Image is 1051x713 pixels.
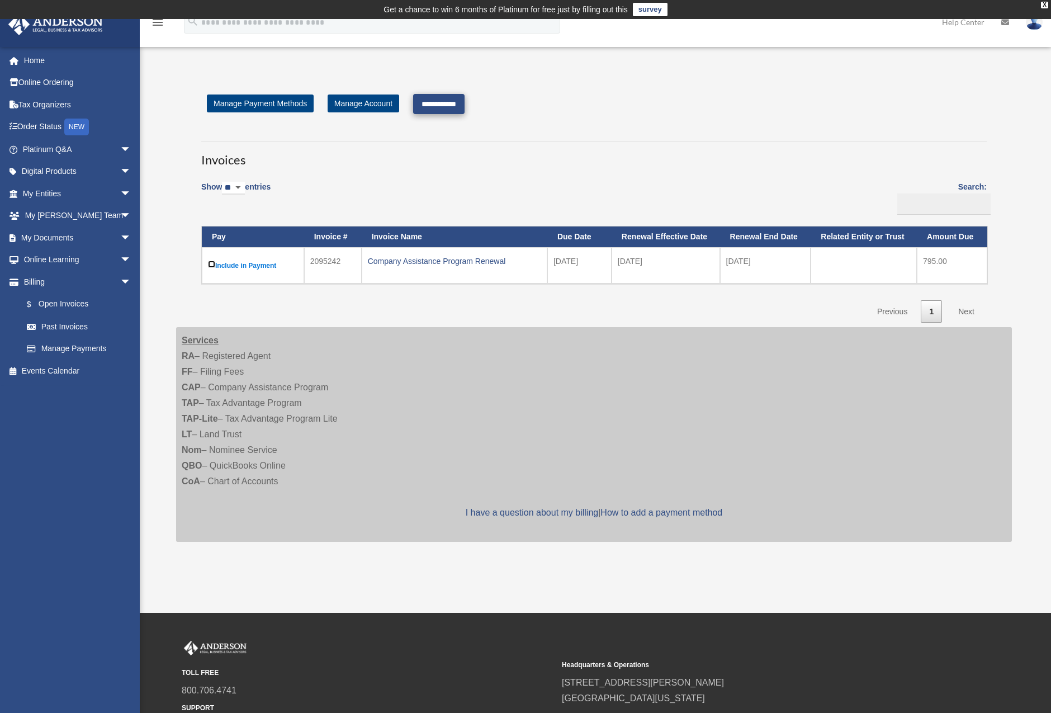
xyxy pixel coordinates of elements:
a: Order StatusNEW [8,116,148,139]
strong: CAP [182,383,201,392]
a: Online Learningarrow_drop_down [8,249,148,271]
a: Manage Account [328,95,399,112]
a: My Documentsarrow_drop_down [8,226,148,249]
div: NEW [64,119,89,135]
a: 1 [921,300,942,323]
th: Renewal Effective Date: activate to sort column ascending [612,226,720,247]
a: Events Calendar [8,360,148,382]
a: Digital Productsarrow_drop_down [8,160,148,183]
a: My Entitiesarrow_drop_down [8,182,148,205]
span: arrow_drop_down [120,182,143,205]
label: Show entries [201,180,271,206]
a: Past Invoices [16,315,143,338]
a: survey [633,3,667,16]
span: arrow_drop_down [120,160,143,183]
div: close [1041,2,1048,8]
td: 795.00 [917,247,987,284]
a: [STREET_ADDRESS][PERSON_NAME] [562,678,724,687]
a: Billingarrow_drop_down [8,271,143,293]
label: Include in Payment [208,258,298,272]
small: TOLL FREE [182,667,554,679]
input: Search: [897,193,991,215]
i: search [187,15,199,27]
th: Renewal End Date: activate to sort column ascending [720,226,811,247]
a: menu [151,20,164,29]
div: Company Assistance Program Renewal [368,253,541,269]
td: [DATE] [720,247,811,284]
span: arrow_drop_down [120,138,143,161]
a: Home [8,49,148,72]
h3: Invoices [201,141,987,169]
strong: Services [182,336,219,345]
a: Tax Organizers [8,93,148,116]
th: Related Entity or Trust: activate to sort column ascending [811,226,917,247]
a: Manage Payments [16,338,143,360]
th: Pay: activate to sort column descending [202,226,304,247]
th: Due Date: activate to sort column ascending [547,226,612,247]
i: menu [151,16,164,29]
strong: CoA [182,476,200,486]
a: 800.706.4741 [182,686,236,695]
span: arrow_drop_down [120,249,143,272]
div: Get a chance to win 6 months of Platinum for free just by filling out this [384,3,628,16]
a: I have a question about my billing [466,508,598,517]
td: [DATE] [547,247,612,284]
a: My [PERSON_NAME] Teamarrow_drop_down [8,205,148,227]
strong: LT [182,429,192,439]
a: Online Ordering [8,72,148,94]
td: 2095242 [304,247,362,284]
a: How to add a payment method [600,508,722,517]
strong: TAP [182,398,199,408]
a: $Open Invoices [16,293,137,316]
td: [DATE] [612,247,720,284]
strong: TAP-Lite [182,414,218,423]
a: Next [950,300,983,323]
small: Headquarters & Operations [562,659,934,671]
span: $ [33,298,39,311]
th: Invoice Name: activate to sort column ascending [362,226,547,247]
img: Anderson Advisors Platinum Portal [5,13,106,35]
img: User Pic [1026,14,1043,30]
a: Platinum Q&Aarrow_drop_down [8,138,148,160]
a: [GEOGRAPHIC_DATA][US_STATE] [562,693,705,703]
strong: Nom [182,445,202,455]
label: Search: [893,180,987,215]
p: | [182,505,1006,521]
th: Invoice #: activate to sort column ascending [304,226,362,247]
a: Previous [869,300,916,323]
strong: RA [182,351,195,361]
span: arrow_drop_down [120,205,143,228]
img: Anderson Advisors Platinum Portal [182,641,249,655]
th: Amount Due: activate to sort column ascending [917,226,987,247]
div: – Registered Agent – Filing Fees – Company Assistance Program – Tax Advantage Program – Tax Advan... [176,327,1012,542]
strong: FF [182,367,193,376]
a: Manage Payment Methods [207,95,314,112]
span: arrow_drop_down [120,271,143,294]
input: Include in Payment [208,261,215,268]
strong: QBO [182,461,202,470]
select: Showentries [222,182,245,195]
span: arrow_drop_down [120,226,143,249]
